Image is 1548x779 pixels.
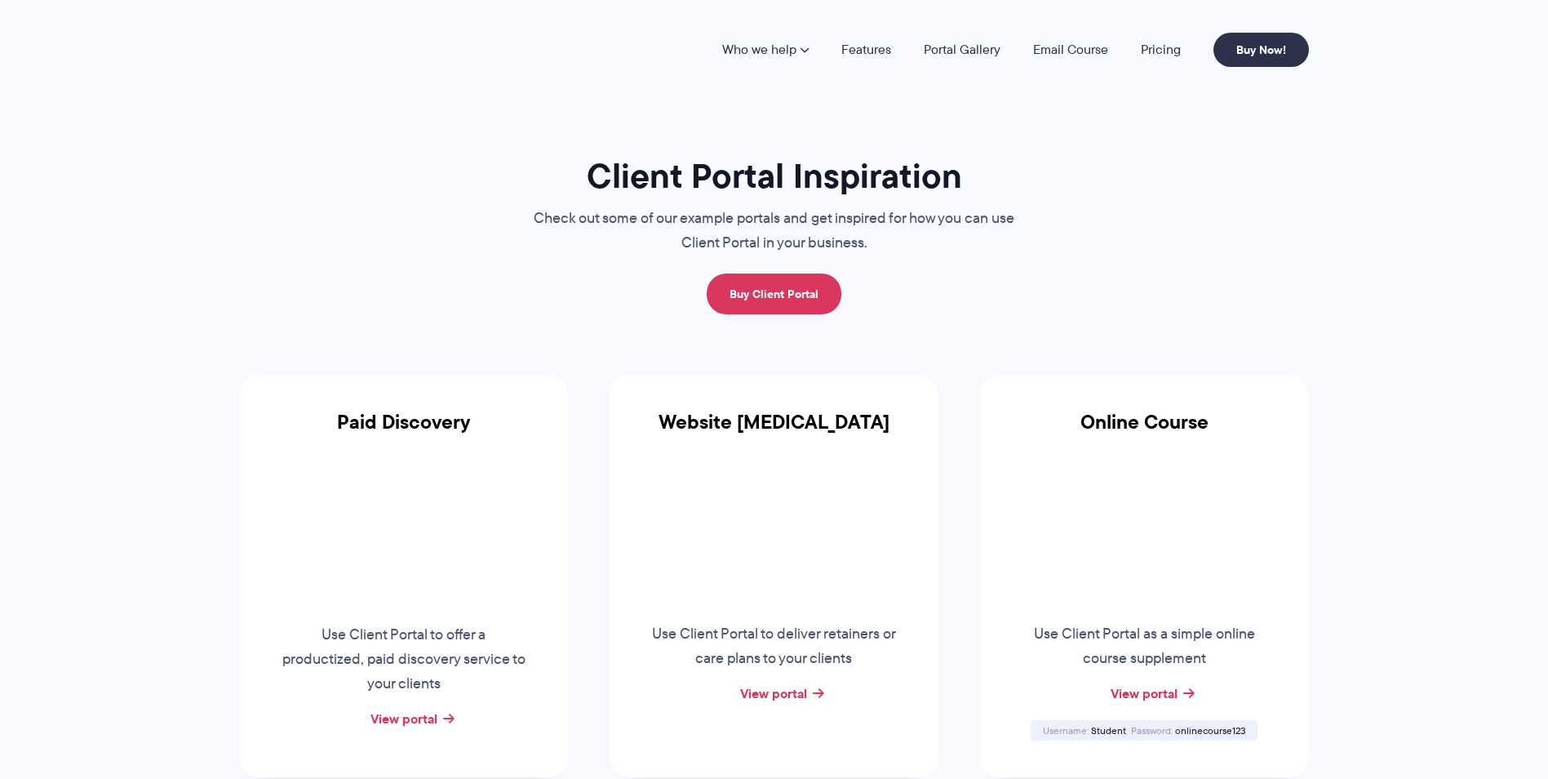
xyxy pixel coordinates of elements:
[650,622,898,671] p: Use Client Portal to deliver retainers or care plans to your clients
[1213,33,1309,67] a: Buy Now!
[1091,723,1126,737] span: Student
[501,207,1048,256] p: Check out some of our example portals and get inspired for how you can use Client Portal in your ...
[1175,723,1245,737] span: onlinecourse123
[1043,723,1089,737] span: Username
[841,43,891,56] a: Features
[740,683,807,703] a: View portal
[924,43,1000,56] a: Portal Gallery
[1020,622,1268,671] p: Use Client Portal as a simple online course supplement
[1141,43,1181,56] a: Pricing
[707,274,841,314] a: Buy Client Portal
[1033,43,1108,56] a: Email Course
[1111,683,1178,703] a: View portal
[280,623,528,697] p: Use Client Portal to offer a productized, paid discovery service to your clients
[370,709,437,728] a: View portal
[722,43,809,56] a: Who we help
[980,411,1308,453] h3: Online Course
[610,411,938,453] h3: Website [MEDICAL_DATA]
[501,154,1048,198] h1: Client Portal Inspiration
[1131,723,1173,737] span: Password
[240,411,568,453] h3: Paid Discovery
